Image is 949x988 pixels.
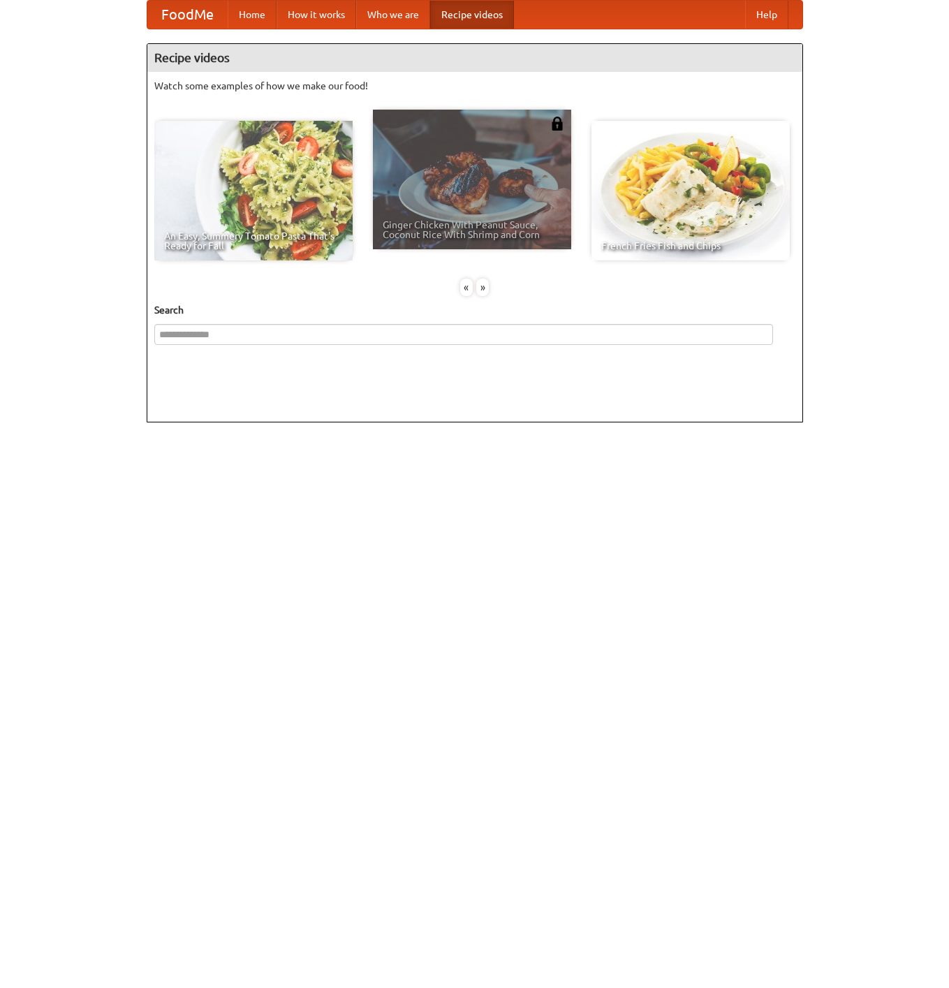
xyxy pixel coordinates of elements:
div: » [476,279,489,296]
p: Watch some examples of how we make our food! [154,79,795,93]
a: French Fries Fish and Chips [591,121,790,260]
img: 483408.png [550,117,564,131]
a: Home [228,1,277,29]
a: FoodMe [147,1,228,29]
a: Who we are [356,1,430,29]
div: « [460,279,473,296]
span: French Fries Fish and Chips [601,241,780,251]
h4: Recipe videos [147,44,802,72]
h5: Search [154,303,795,317]
a: How it works [277,1,356,29]
span: An Easy, Summery Tomato Pasta That's Ready for Fall [164,231,343,251]
a: Recipe videos [430,1,514,29]
a: Help [745,1,788,29]
a: An Easy, Summery Tomato Pasta That's Ready for Fall [154,121,353,260]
